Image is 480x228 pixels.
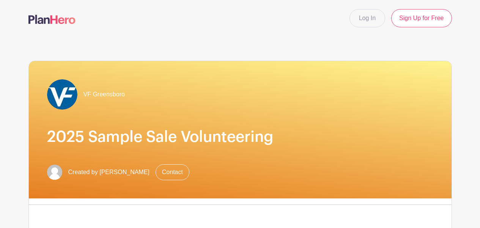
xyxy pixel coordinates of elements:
[47,128,433,146] h1: 2025 Sample Sale Volunteering
[47,165,62,180] img: default-ce2991bfa6775e67f084385cd625a349d9dcbb7a52a09fb2fda1e96e2d18dcdb.png
[156,164,189,180] a: Contact
[47,79,77,110] img: VF_Icon_FullColor_CMYK-small.jpg
[349,9,385,27] a: Log In
[391,9,452,27] a: Sign Up for Free
[68,168,150,177] span: Created by [PERSON_NAME]
[83,90,125,99] span: VF Greensboro
[28,15,76,24] img: logo-507f7623f17ff9eddc593b1ce0a138ce2505c220e1c5a4e2b4648c50719b7d32.svg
